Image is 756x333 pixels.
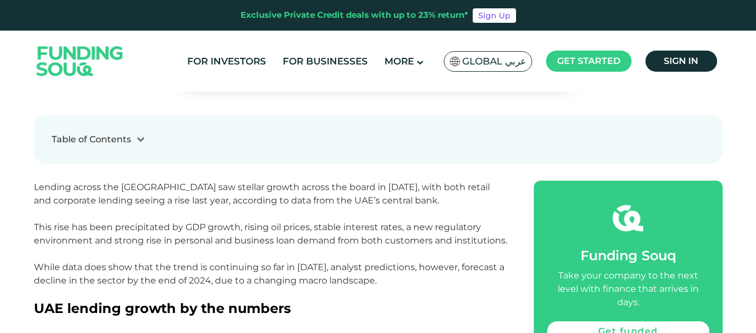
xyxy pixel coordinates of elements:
[384,56,414,67] span: More
[34,181,509,301] p: Lending across the [GEOGRAPHIC_DATA] saw stellar growth across the board in [DATE], with both ret...
[26,33,134,90] img: Logo
[664,56,698,66] span: Sign in
[557,56,620,66] span: Get started
[547,269,709,309] div: Take your company to the next level with finance that arrives in days.
[580,247,676,264] span: Funding Souq
[473,8,516,23] a: Sign Up
[241,9,468,22] div: Exclusive Private Credit deals with up to 23% return*
[34,300,291,316] span: UAE lending growth by the numbers
[450,57,460,66] img: SA Flag
[462,55,526,68] span: Global عربي
[52,133,131,146] div: Table of Contents
[645,51,717,72] a: Sign in
[613,203,643,233] img: fsicon
[184,52,269,71] a: For Investors
[280,52,371,71] a: For Businesses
